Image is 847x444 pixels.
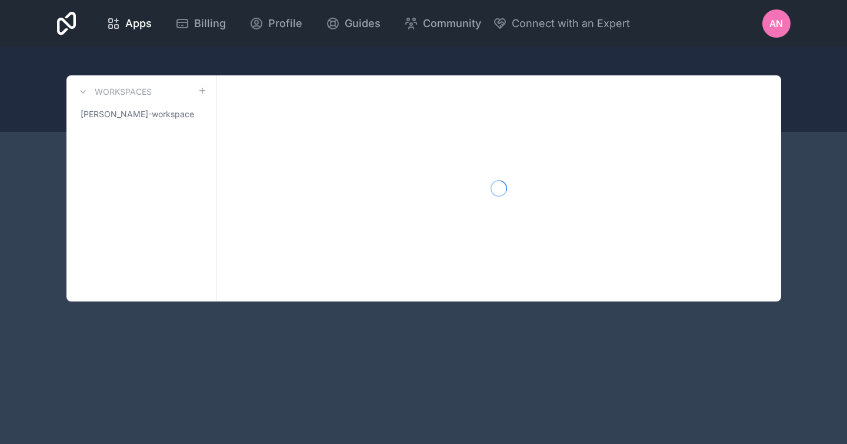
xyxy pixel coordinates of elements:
span: AN [769,16,783,31]
a: Billing [166,11,235,37]
span: Guides [345,15,381,32]
span: [PERSON_NAME]-workspace [81,108,194,120]
h3: Workspaces [95,86,152,98]
a: Apps [97,11,161,37]
a: Guides [316,11,390,37]
a: Profile [240,11,312,37]
span: Profile [268,15,302,32]
a: Community [395,11,491,37]
span: Billing [194,15,226,32]
span: Connect with an Expert [512,15,630,32]
button: Connect with an Expert [493,15,630,32]
a: Workspaces [76,85,152,99]
a: [PERSON_NAME]-workspace [76,104,207,125]
span: Community [423,15,481,32]
span: Apps [125,15,152,32]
